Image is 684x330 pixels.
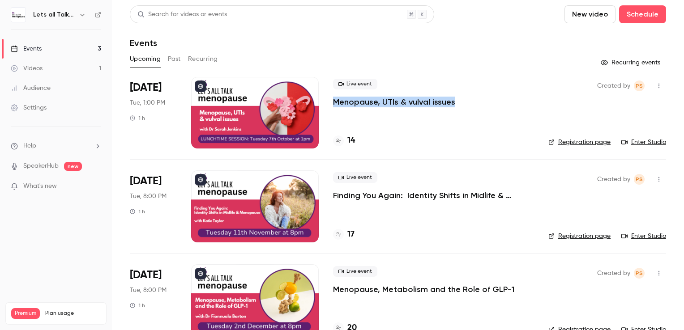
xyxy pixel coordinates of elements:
a: Enter Studio [621,232,666,241]
span: Created by [597,174,630,185]
span: Created by [597,268,630,279]
span: Plan usage [45,310,101,317]
div: Search for videos or events [137,10,227,19]
span: Premium [11,308,40,319]
h1: Events [130,38,157,48]
button: New video [564,5,616,23]
span: Live event [333,172,377,183]
span: Ps [636,80,643,91]
img: Lets all Talk Menopause LIVE [11,8,26,22]
span: Created by [597,80,630,91]
span: Phil spurr [634,80,645,91]
a: Enter Studio [621,138,666,147]
div: Oct 7 Tue, 1:00 PM (Europe/London) [130,77,177,148]
button: Upcoming [130,52,161,66]
button: Recurring events [597,55,666,70]
h6: Lets all Talk Menopause LIVE [33,10,75,19]
span: Phil spurr [634,174,645,185]
span: Ps [636,174,643,185]
div: 1 h [130,208,145,215]
span: [DATE] [130,80,162,95]
a: 17 [333,228,355,241]
button: Past [168,52,181,66]
iframe: Noticeable Trigger [90,182,101,190]
div: Events [11,44,42,53]
button: Schedule [619,5,666,23]
span: [DATE] [130,174,162,188]
span: Ps [636,268,643,279]
span: Tue, 8:00 PM [130,192,167,201]
li: help-dropdown-opener [11,141,101,151]
div: Nov 11 Tue, 8:00 PM (Europe/London) [130,170,177,242]
span: What's new [23,182,57,191]
span: Live event [333,266,377,277]
div: 1 h [130,302,145,309]
div: Settings [11,103,47,112]
div: Audience [11,84,51,93]
span: Tue, 8:00 PM [130,286,167,295]
span: [DATE] [130,268,162,282]
h4: 17 [347,228,355,241]
a: 14 [333,135,355,147]
button: Recurring [188,52,218,66]
span: new [64,162,82,171]
div: Videos [11,64,43,73]
a: Finding You Again: Identity Shifts in Midlife & Menopause [333,190,534,201]
a: Registration page [548,138,611,147]
span: Tue, 1:00 PM [130,98,165,107]
span: Phil spurr [634,268,645,279]
h4: 14 [347,135,355,147]
a: SpeakerHub [23,161,59,171]
span: Live event [333,79,377,89]
span: Help [23,141,36,151]
div: 1 h [130,114,145,122]
a: Menopause, Metabolism and the Role of GLP-1 [333,284,514,295]
a: Menopause, UTIs & vulval issues [333,97,455,107]
a: Registration page [548,232,611,241]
